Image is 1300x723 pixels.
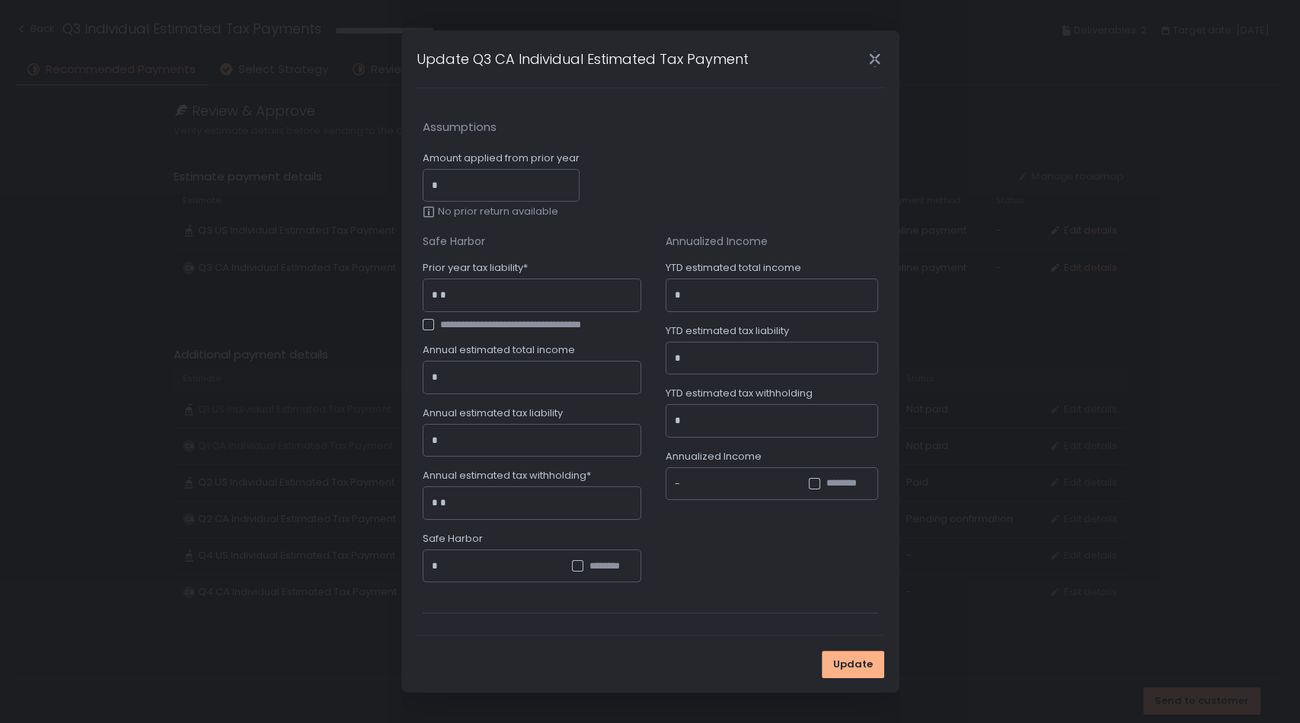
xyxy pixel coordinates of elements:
span: No prior return available [438,205,558,218]
span: Safe Harbor [423,532,483,546]
span: YTD estimated total income [666,261,801,275]
span: Update [833,658,873,671]
div: Close [851,50,899,68]
span: Assumptions [423,119,878,136]
h1: Update Q3 CA Individual Estimated Tax Payment [417,49,749,69]
button: Update [822,651,884,678]
span: Annual estimated tax withholding* [423,469,591,483]
span: Annual estimated tax liability [423,406,563,420]
div: Annualized Income [666,234,878,249]
span: Annual estimated total income [423,343,575,357]
span: YTD estimated tax withholding [666,387,813,400]
span: Prior year tax liability* [423,261,528,275]
span: Amount applied from prior year [423,151,580,165]
span: YTD estimated tax liability [666,324,789,338]
div: Safe Harbor [423,234,641,249]
div: - [675,476,680,492]
span: Annualized Income [666,450,762,463]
